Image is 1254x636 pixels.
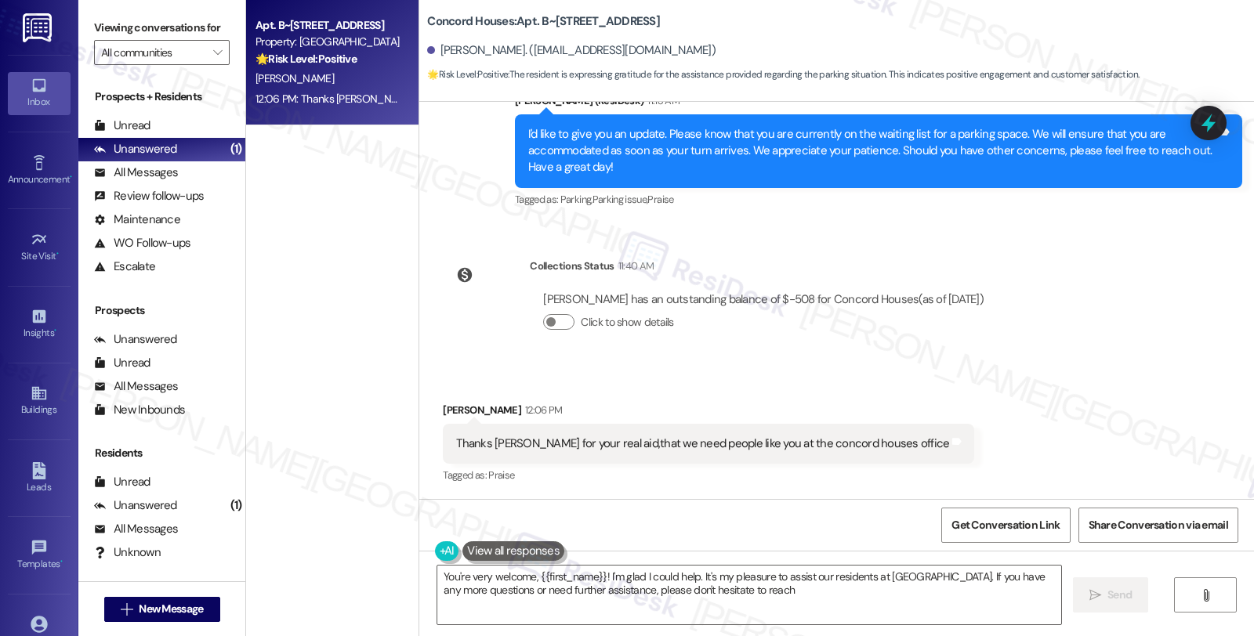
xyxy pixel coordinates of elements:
span: Praise [488,468,514,482]
a: Leads [8,457,71,500]
div: All Messages [94,378,178,395]
span: New Message [139,601,203,617]
div: [PERSON_NAME] (ResiDesk) [515,92,1242,114]
button: Share Conversation via email [1078,508,1238,543]
span: • [54,325,56,336]
i:  [1089,589,1101,602]
i:  [213,46,222,59]
div: All Messages [94,521,178,537]
div: Prospects + Residents [78,89,245,105]
div: (1) [227,137,246,161]
div: All Messages [94,164,178,181]
img: ResiDesk Logo [23,13,55,42]
span: Parking issue , [593,193,648,206]
strong: 🌟 Risk Level: Positive [256,52,357,66]
div: Unanswered [94,141,177,157]
div: Property: [GEOGRAPHIC_DATA] [256,34,400,50]
div: 12:06 PM [521,402,563,418]
div: Tagged as: [443,464,974,486]
div: [PERSON_NAME]. ([EMAIL_ADDRESS][DOMAIN_NAME]) [427,42,716,59]
span: Parking , [560,193,593,206]
div: Unread [94,355,150,371]
i:  [121,603,132,616]
div: [PERSON_NAME] has an outstanding balance of $-508 for Concord Houses (as of [DATE]) [543,291,984,308]
i:  [1200,589,1212,602]
b: Concord Houses: Apt. B~[STREET_ADDRESS] [427,13,660,30]
div: Unknown [94,544,161,561]
button: Get Conversation Link [941,508,1070,543]
div: Unread [94,117,150,134]
div: Residents [78,445,245,461]
a: Site Visit • [8,226,71,269]
input: All communities [101,40,205,65]
button: New Message [104,597,220,622]
div: Unanswered [94,331,177,348]
div: Unanswered [94,497,177,514]
span: Share Conversation via email [1089,517,1228,533]
div: Tagged as: [515,188,1242,211]
span: Send [1107,587,1132,603]
span: • [60,556,63,567]
span: : The resident is expressing gratitude for the assistance provided regarding the parking situatio... [427,67,1139,83]
div: Thanks [PERSON_NAME] for your real aid,that we need people like you at the concord houses office [456,435,949,452]
span: Get Conversation Link [951,517,1060,533]
div: 12:06 PM: Thanks [PERSON_NAME] for your real aid,that we need people like you at the concord hous... [256,92,754,106]
a: Buildings [8,380,71,422]
div: WO Follow-ups [94,235,190,251]
div: (1) [227,493,246,518]
div: Prospects [78,302,245,319]
div: [PERSON_NAME] [443,402,974,424]
div: 11:40 AM [614,258,654,274]
strong: 🌟 Risk Level: Positive [427,68,508,81]
textarea: You're very welcome, {{first_name}}! I'm glad I could help. It's my pleasure to assist our reside... [437,566,1061,624]
label: Click to show details [581,314,673,331]
span: [PERSON_NAME] [256,71,334,85]
label: Viewing conversations for [94,16,230,40]
span: • [70,172,72,182]
button: Send [1073,577,1149,613]
span: Praise [647,193,673,206]
div: New Inbounds [94,402,185,418]
a: Inbox [8,72,71,114]
a: Insights • [8,303,71,345]
div: Maintenance [94,211,180,228]
div: Collections Status [530,258,614,274]
div: I'd like to give you an update. Please know that you are currently on the waiting list for a park... [528,126,1217,176]
div: Review follow-ups [94,188,204,204]
div: Apt. B~[STREET_ADDRESS] [256,17,400,34]
div: Unread [94,474,150,490]
a: Templates • [8,534,71,576]
div: Escalate [94,258,155,275]
span: • [56,248,59,259]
